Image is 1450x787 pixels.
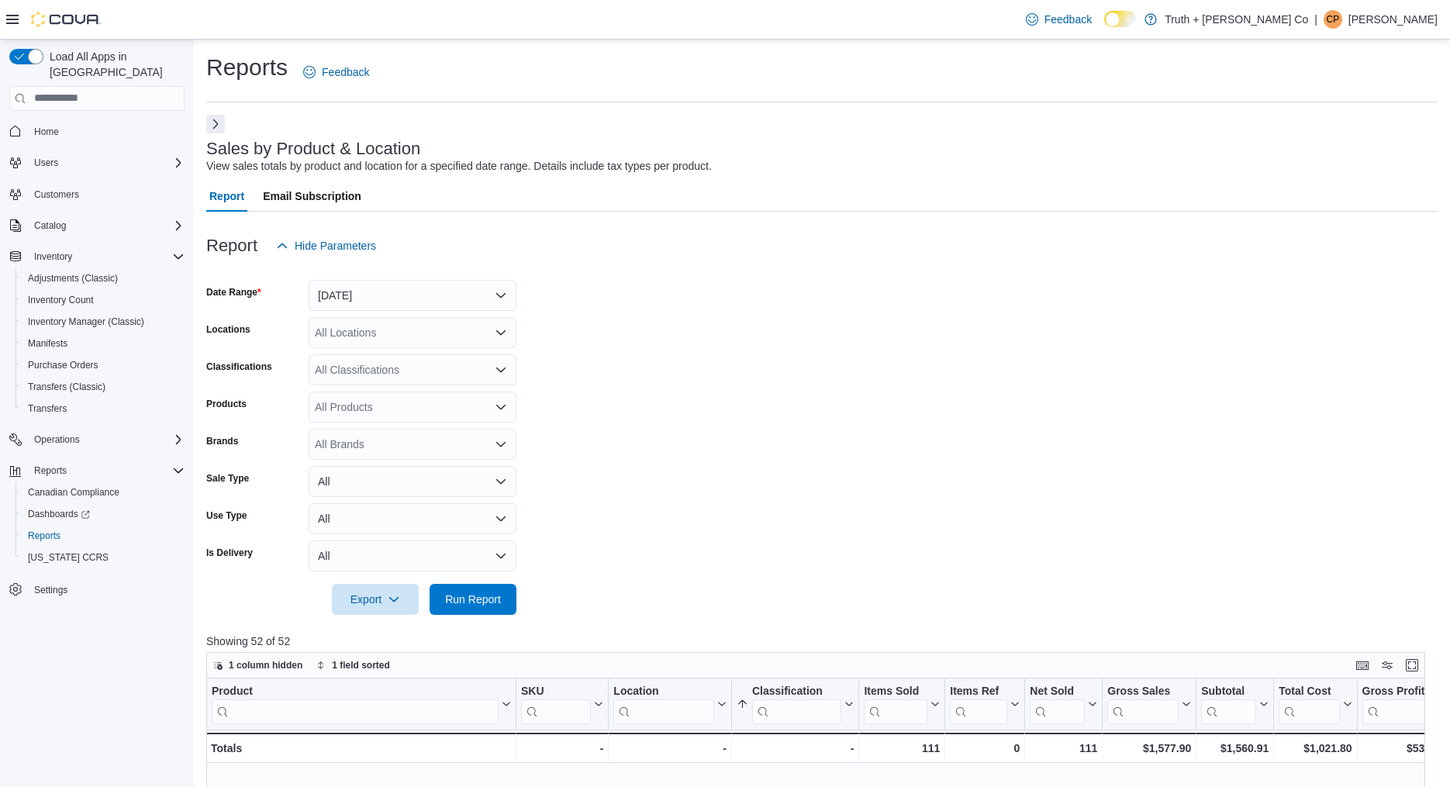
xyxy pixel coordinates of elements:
a: Feedback [1020,4,1098,35]
span: CP [1327,10,1340,29]
button: Transfers [16,398,191,419]
button: Users [28,154,64,172]
button: Operations [28,430,86,449]
label: Brands [206,435,238,447]
p: | [1314,10,1317,29]
span: 1 field sorted [332,659,390,671]
button: Reports [3,460,191,482]
div: Totals [211,739,511,758]
div: Net Sold [1030,684,1085,699]
span: Hide Parameters [295,238,376,254]
label: Products [206,398,247,410]
span: Transfers [22,399,185,418]
span: Run Report [445,592,501,607]
span: Export [341,584,409,615]
span: Inventory [34,250,72,263]
div: SKU [521,684,591,699]
div: 0 [950,739,1020,758]
button: Inventory Count [16,289,191,311]
h3: Report [206,236,257,255]
span: Settings [34,584,67,596]
span: Washington CCRS [22,548,185,567]
nav: Complex example [9,114,185,641]
a: Transfers (Classic) [22,378,112,396]
div: Subtotal [1201,684,1256,723]
button: Keyboard shortcuts [1353,656,1372,675]
span: Reports [22,526,185,545]
span: Transfers [28,402,67,415]
div: $1,577.90 [1107,739,1191,758]
a: Settings [28,581,74,599]
label: Date Range [206,286,261,299]
div: Subtotal [1201,684,1256,699]
a: Manifests [22,334,74,353]
span: Home [28,122,185,141]
button: 1 column hidden [207,656,309,675]
button: Inventory [3,246,191,268]
span: Manifests [22,334,185,353]
span: Adjustments (Classic) [28,272,118,285]
span: Dark Mode [1104,27,1105,28]
div: - [521,739,603,758]
div: View sales totals by product and location for a specified date range. Details include tax types p... [206,158,712,174]
span: Inventory Manager (Classic) [28,316,144,328]
span: Email Subscription [263,181,361,212]
button: Product [212,684,511,723]
button: Classification [737,684,854,723]
button: [US_STATE] CCRS [16,547,191,568]
div: Location [613,684,714,699]
span: Inventory Manager (Classic) [22,312,185,331]
span: Reports [28,461,185,480]
button: Customers [3,183,191,205]
button: Canadian Compliance [16,482,191,503]
p: Truth + [PERSON_NAME] Co [1165,10,1308,29]
label: Is Delivery [206,547,253,559]
img: Cova [31,12,101,27]
div: Gross Profit [1362,684,1434,723]
span: 1 column hidden [229,659,302,671]
button: Total Cost [1279,684,1352,723]
a: Feedback [297,57,375,88]
button: All [309,503,516,534]
div: Net Sold [1030,684,1085,723]
div: $539.11 [1362,739,1446,758]
div: 111 [864,739,940,758]
div: - [737,739,854,758]
button: Run Report [430,584,516,615]
a: Purchase Orders [22,356,105,375]
span: Home [34,126,59,138]
button: Gross Profit [1362,684,1446,723]
span: [US_STATE] CCRS [28,551,109,564]
span: Feedback [322,64,369,80]
span: Adjustments (Classic) [22,269,185,288]
span: Manifests [28,337,67,350]
button: Gross Sales [1107,684,1191,723]
button: Net Sold [1030,684,1097,723]
span: Inventory Count [28,294,94,306]
button: Hide Parameters [270,230,382,261]
a: Home [28,123,65,141]
div: Total Cost [1279,684,1339,699]
button: Users [3,152,191,174]
span: Transfers (Classic) [28,381,105,393]
div: $1,021.80 [1279,739,1352,758]
span: Report [209,181,244,212]
span: Users [34,157,58,169]
button: Display options [1378,656,1396,675]
div: Classification [752,684,842,723]
button: Items Sold [864,684,940,723]
button: Enter fullscreen [1403,656,1421,675]
div: Gross Sales [1107,684,1179,723]
p: Showing 52 of 52 [206,633,1438,649]
span: Operations [28,430,185,449]
div: - [613,739,727,758]
button: Adjustments (Classic) [16,268,191,289]
button: Open list of options [495,438,507,450]
span: Customers [28,185,185,204]
button: Home [3,120,191,143]
span: Feedback [1044,12,1092,27]
span: Customers [34,188,79,201]
button: All [309,466,516,497]
button: All [309,540,516,571]
span: Catalog [34,219,66,232]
